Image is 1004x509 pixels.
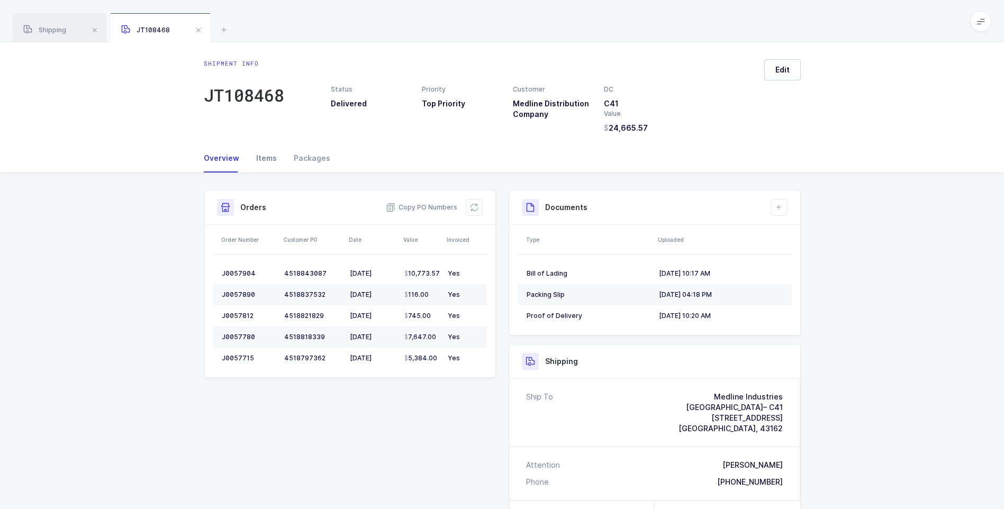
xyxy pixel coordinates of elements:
div: J0057715 [222,354,276,362]
h3: Orders [240,202,266,213]
div: Type [526,235,652,244]
div: Status [331,85,409,94]
div: [STREET_ADDRESS] [679,413,783,423]
div: 4518837532 [284,290,341,299]
div: Proof of Delivery [527,312,650,320]
div: Items [248,144,285,172]
div: [DATE] [350,290,396,299]
div: Date [349,235,397,244]
span: Yes [448,269,460,277]
div: Ship To [526,392,553,434]
div: Customer [513,85,591,94]
div: Phone [526,477,549,487]
div: [DATE] [350,333,396,341]
h3: C41 [604,98,682,109]
div: Overview [204,144,248,172]
h3: Delivered [331,98,409,109]
div: [DATE] [350,354,396,362]
h3: Medline Distribution Company [513,98,591,120]
span: Edit [775,65,790,75]
div: J0057812 [222,312,276,320]
div: Uploaded [658,235,789,244]
button: Copy PO Numbers [386,202,457,213]
span: 745.00 [404,312,431,320]
div: 4518818339 [284,333,341,341]
div: [PERSON_NAME] [722,460,783,470]
div: Value [604,109,682,119]
h3: Shipping [545,356,578,367]
div: Packing Slip [527,290,650,299]
div: [DATE] 10:20 AM [659,312,783,320]
div: [DATE] [350,269,396,278]
div: Value [403,235,440,244]
h3: Documents [545,202,587,213]
button: Edit [764,59,801,80]
span: Yes [448,290,460,298]
span: 116.00 [404,290,429,299]
div: Customer PO [283,235,342,244]
div: Bill of Lading [527,269,650,278]
div: Attention [526,460,560,470]
div: Medline Industries [679,392,783,402]
div: [GEOGRAPHIC_DATA]– C41 [679,402,783,413]
div: [DATE] [350,312,396,320]
div: Packages [285,144,330,172]
div: J0057780 [222,333,276,341]
span: JT108468 [121,26,170,34]
span: 7,647.00 [404,333,436,341]
span: 24,665.57 [604,123,648,133]
div: J0057890 [222,290,276,299]
span: Yes [448,333,460,341]
span: 5,384.00 [404,354,437,362]
span: 10,773.57 [404,269,440,278]
div: [PHONE_NUMBER] [717,477,783,487]
div: Shipment info [204,59,284,68]
div: 4518843087 [284,269,341,278]
div: J0057904 [222,269,276,278]
div: Order Number [221,235,277,244]
span: Shipping [23,26,66,34]
h3: Top Priority [422,98,500,109]
div: Priority [422,85,500,94]
div: [DATE] 04:18 PM [659,290,783,299]
span: Yes [448,354,460,362]
span: Yes [448,312,460,320]
span: [GEOGRAPHIC_DATA], 43162 [679,424,783,433]
div: DC [604,85,682,94]
div: 4518797362 [284,354,341,362]
div: Invoiced [447,235,484,244]
div: [DATE] 10:17 AM [659,269,783,278]
div: 4518821829 [284,312,341,320]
